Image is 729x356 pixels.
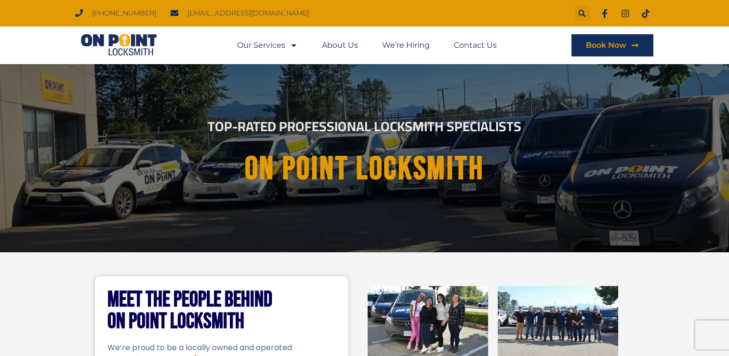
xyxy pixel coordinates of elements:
[237,34,497,56] nav: Menu
[185,7,309,20] span: [EMAIL_ADDRESS][DOMAIN_NAME]
[382,34,430,56] a: We’re Hiring
[586,41,626,49] span: Book Now
[107,289,336,332] h2: Meet the People Behind On Point Locksmith
[237,34,298,56] a: Our Services
[105,151,624,187] h1: On point Locksmith
[97,120,633,133] h2: Top-Rated Professional Locksmith Specialists
[107,342,336,354] p: We’re proud to be a locally owned and operated
[322,34,358,56] a: About Us
[571,34,653,56] a: Book Now
[575,6,590,21] div: Search
[90,7,156,20] span: [PHONE_NUMBER]
[454,34,497,56] a: Contact Us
